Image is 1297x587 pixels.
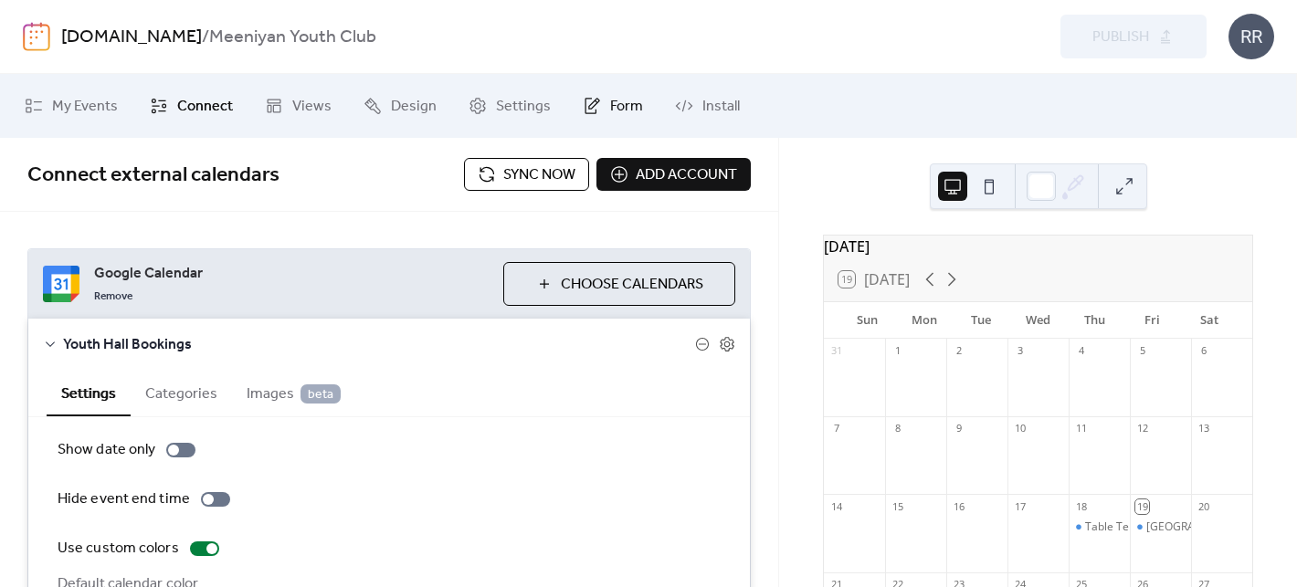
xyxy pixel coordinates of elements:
span: Form [610,96,643,118]
a: Connect [136,81,247,131]
div: 8 [891,422,904,435]
div: 11 [1074,422,1088,435]
div: 7 [829,422,843,435]
div: Mon [895,302,952,339]
div: Wed [1009,302,1066,339]
div: Sun [838,302,895,339]
div: Tue [953,302,1009,339]
button: Settings [47,370,131,416]
div: 2 [952,344,965,358]
div: Table Tennis [1085,519,1150,535]
a: My Events [11,81,132,131]
div: Thu [1067,302,1123,339]
div: 6 [1197,344,1210,358]
div: 14 [829,499,843,513]
div: 16 [952,499,965,513]
button: Sync now [464,158,589,191]
div: 12 [1135,422,1149,435]
button: Categories [131,370,232,414]
span: Sync now [503,164,575,186]
span: Connect [177,96,233,118]
div: RR [1228,14,1274,59]
span: Design [391,96,437,118]
b: / [202,20,209,55]
div: Meeniyan Primary School [1130,519,1191,535]
div: Use custom colors [58,538,179,560]
button: Images beta [232,370,355,414]
div: 3 [1013,344,1027,358]
span: Choose Calendars [561,274,703,296]
div: 17 [1013,499,1027,513]
div: 15 [891,499,904,513]
img: google [43,266,79,302]
span: Install [702,96,740,118]
span: Youth Hall Bookings [63,334,695,356]
div: [GEOGRAPHIC_DATA] [1146,519,1257,535]
button: Choose Calendars [503,262,735,306]
div: 18 [1074,499,1088,513]
div: 10 [1013,422,1027,435]
div: [DATE] [824,236,1252,257]
a: Form [569,81,657,131]
span: Google Calendar [94,263,489,285]
a: Views [251,81,345,131]
span: Remove [94,289,132,304]
div: Show date only [58,439,155,461]
div: 13 [1197,422,1210,435]
div: 31 [829,344,843,358]
a: Design [350,81,450,131]
div: Sat [1181,302,1238,339]
span: Settings [496,96,551,118]
div: 9 [952,422,965,435]
div: Hide event end time [58,488,190,510]
div: Fri [1123,302,1180,339]
div: Table Tennis [1069,519,1130,535]
div: 4 [1074,344,1088,358]
span: Images [247,383,341,405]
a: Install [661,81,754,131]
a: [DOMAIN_NAME] [61,20,202,55]
span: My Events [52,96,118,118]
span: Add account [636,164,737,186]
button: Add account [596,158,751,191]
span: beta [301,384,341,404]
span: Connect external calendars [27,155,279,195]
div: 5 [1135,344,1149,358]
div: 20 [1197,499,1210,513]
span: Views [292,96,332,118]
img: logo [23,22,50,51]
div: 19 [1135,499,1149,513]
b: Meeniyan Youth Club [209,20,376,55]
div: 1 [891,344,904,358]
a: Settings [455,81,564,131]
